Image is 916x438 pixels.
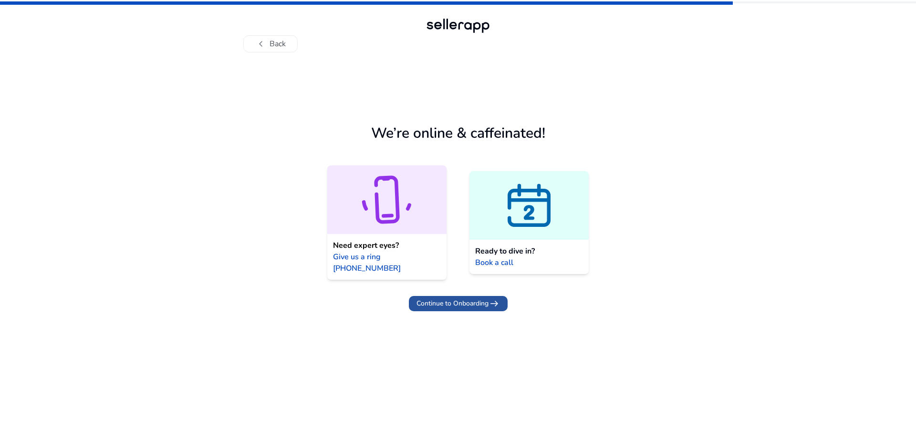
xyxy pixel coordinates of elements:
span: Need expert eyes? [333,240,399,251]
span: Book a call [475,257,513,268]
button: chevron_leftBack [243,35,298,52]
span: Give us a ring [PHONE_NUMBER] [333,251,441,274]
span: Continue to Onboarding [416,298,489,308]
span: Ready to dive in? [475,245,535,257]
h1: We’re online & caffeinated! [371,125,545,142]
span: chevron_left [255,38,267,50]
button: Continue to Onboardingarrow_right_alt [409,296,508,311]
span: arrow_right_alt [489,298,500,309]
a: Need expert eyes?Give us a ring [PHONE_NUMBER] [327,165,447,280]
